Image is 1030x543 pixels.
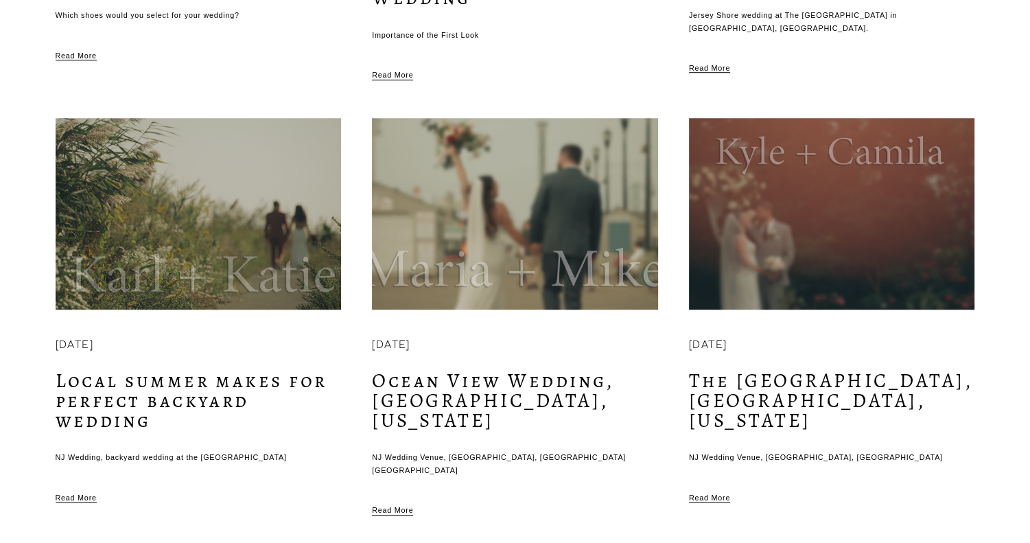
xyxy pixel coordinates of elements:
a: Read More [689,464,730,505]
a: Read More [372,41,413,82]
img: Local summer makes for perfect backyard wedding [54,117,342,310]
a: Read More [56,22,97,62]
img: Ocean View Wedding, Seaside Heights, New Jersey [371,117,659,310]
time: [DATE] [56,340,94,349]
p: NJ Wedding Venue, [GEOGRAPHIC_DATA], [GEOGRAPHIC_DATA] [689,451,975,463]
time: [DATE] [372,340,410,349]
a: Read More [56,464,97,505]
p: NJ Wedding, backyard wedding at the [GEOGRAPHIC_DATA] [56,451,342,463]
p: Which shoes would you select for your wedding? [56,9,342,21]
a: Read More [372,476,413,517]
p: NJ Wedding Venue, [GEOGRAPHIC_DATA], [GEOGRAPHIC_DATA] [GEOGRAPHIC_DATA] [372,451,658,476]
a: Ocean View Wedding, [GEOGRAPHIC_DATA], [US_STATE] [372,367,613,434]
a: The [GEOGRAPHIC_DATA], [GEOGRAPHIC_DATA], [US_STATE] [689,367,972,434]
time: [DATE] [689,340,727,349]
a: Read More [689,34,730,75]
p: Jersey Shore wedding at The [GEOGRAPHIC_DATA] in [GEOGRAPHIC_DATA], [GEOGRAPHIC_DATA]. [689,9,975,34]
img: The English Manor, Ocean, New Jersey [688,117,976,310]
a: Local summer makes for perfect backyard wedding [56,367,327,434]
p: Importance of the First Look [372,29,658,41]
